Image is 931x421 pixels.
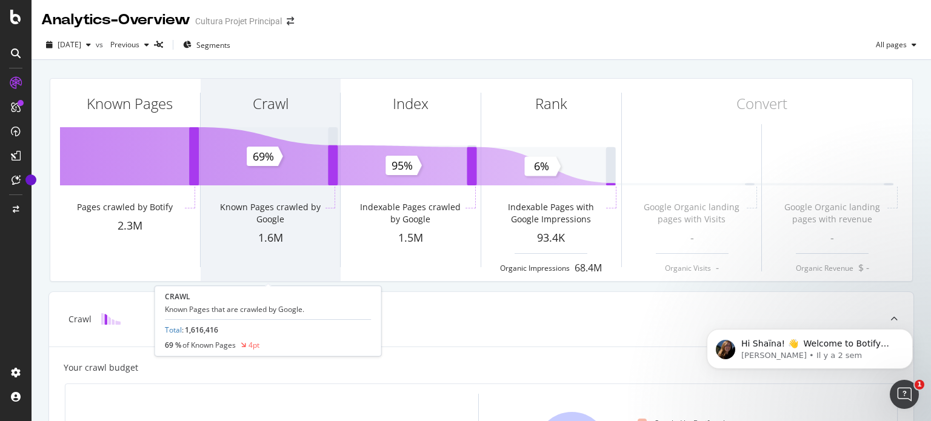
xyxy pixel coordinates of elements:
[575,261,602,275] div: 68.4M
[96,39,105,50] span: vs
[165,304,371,314] div: Known Pages that are crawled by Google.
[535,93,567,114] div: Rank
[58,39,81,50] span: 2025 Aug. 11th
[182,340,236,350] span: of Known Pages
[915,380,924,390] span: 1
[25,174,36,185] div: Tooltip anchor
[195,15,282,27] div: Cultura Projet Principal
[341,230,481,246] div: 1.5M
[498,201,604,225] div: Indexable Pages with Google Impressions
[101,313,121,325] img: block-icon
[871,35,921,55] button: All pages
[105,39,139,50] span: Previous
[41,10,190,30] div: Analytics - Overview
[218,201,323,225] div: Known Pages crawled by Google
[196,40,230,50] span: Segments
[178,35,235,55] button: Segments
[249,340,259,350] div: 4pt
[87,93,173,114] div: Known Pages
[358,201,463,225] div: Indexable Pages crawled by Google
[393,93,429,114] div: Index
[165,325,218,335] div: :
[500,263,570,273] div: Organic Impressions
[68,313,92,325] div: Crawl
[253,93,289,114] div: Crawl
[105,35,154,55] button: Previous
[64,362,138,374] div: Your crawl budget
[165,340,236,350] div: 69 %
[60,218,200,234] div: 2.3M
[287,17,294,25] div: arrow-right-arrow-left
[165,291,371,302] div: CRAWL
[871,39,907,50] span: All pages
[890,380,919,409] iframe: Intercom live chat
[77,201,173,213] div: Pages crawled by Botify
[481,230,621,246] div: 93.4K
[201,230,341,246] div: 1.6M
[165,325,182,335] a: Total
[689,303,931,388] iframe: Intercom notifications message
[41,35,96,55] button: [DATE]
[185,325,218,335] span: 1,616,416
